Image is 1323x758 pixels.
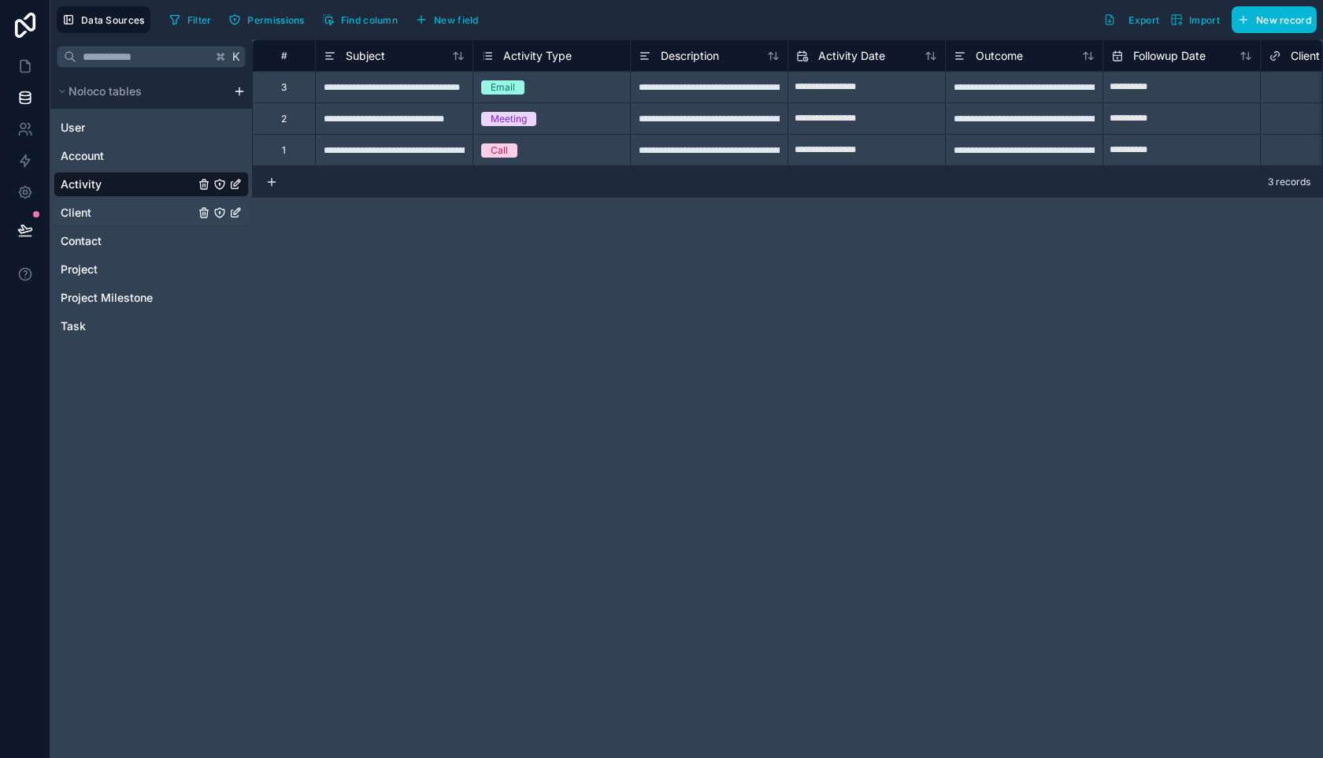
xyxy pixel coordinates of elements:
[61,176,102,192] span: Activity
[1128,14,1159,26] span: Export
[61,318,195,334] a: Task
[61,120,195,136] a: User
[231,51,242,62] span: K
[1291,48,1320,64] span: Client
[187,14,212,26] span: Filter
[61,233,195,249] a: Contact
[61,262,98,277] span: Project
[1165,6,1225,33] button: Import
[54,285,249,310] div: Project Milestone
[54,143,249,169] div: Account
[281,81,287,94] div: 3
[1133,48,1206,64] span: Followup Date
[54,80,227,102] button: Noloco tables
[61,176,195,192] a: Activity
[1268,176,1310,188] span: 3 records
[661,48,719,64] span: Description
[346,48,385,64] span: Subject
[61,262,195,277] a: Project
[61,290,195,306] a: Project Milestone
[1098,6,1165,33] button: Export
[1232,6,1317,33] button: New record
[54,229,249,254] div: Contact
[247,14,304,26] span: Permissions
[1225,6,1317,33] a: New record
[434,14,479,26] span: New field
[818,48,885,64] span: Activity Date
[1189,14,1220,26] span: Import
[491,112,527,126] div: Meeting
[265,50,303,61] div: #
[69,84,142,99] span: Noloco tables
[61,120,85,136] span: User
[61,148,195,164] a: Account
[281,113,287,125] div: 2
[54,172,249,197] div: Activity
[61,290,153,306] span: Project Milestone
[54,200,249,225] div: Client
[163,8,217,32] button: Filter
[223,8,316,32] a: Permissions
[61,205,91,221] span: Client
[282,144,286,157] div: 1
[61,205,195,221] a: Client
[57,6,150,33] button: Data Sources
[503,48,572,64] span: Activity Type
[491,80,515,95] div: Email
[61,233,102,249] span: Contact
[409,8,484,32] button: New field
[1256,14,1311,26] span: New record
[54,115,249,140] div: User
[341,14,398,26] span: Find column
[61,148,104,164] span: Account
[54,257,249,282] div: Project
[223,8,309,32] button: Permissions
[976,48,1023,64] span: Outcome
[491,143,508,158] div: Call
[61,318,86,334] span: Task
[317,8,403,32] button: Find column
[54,314,249,339] div: Task
[81,14,145,26] span: Data Sources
